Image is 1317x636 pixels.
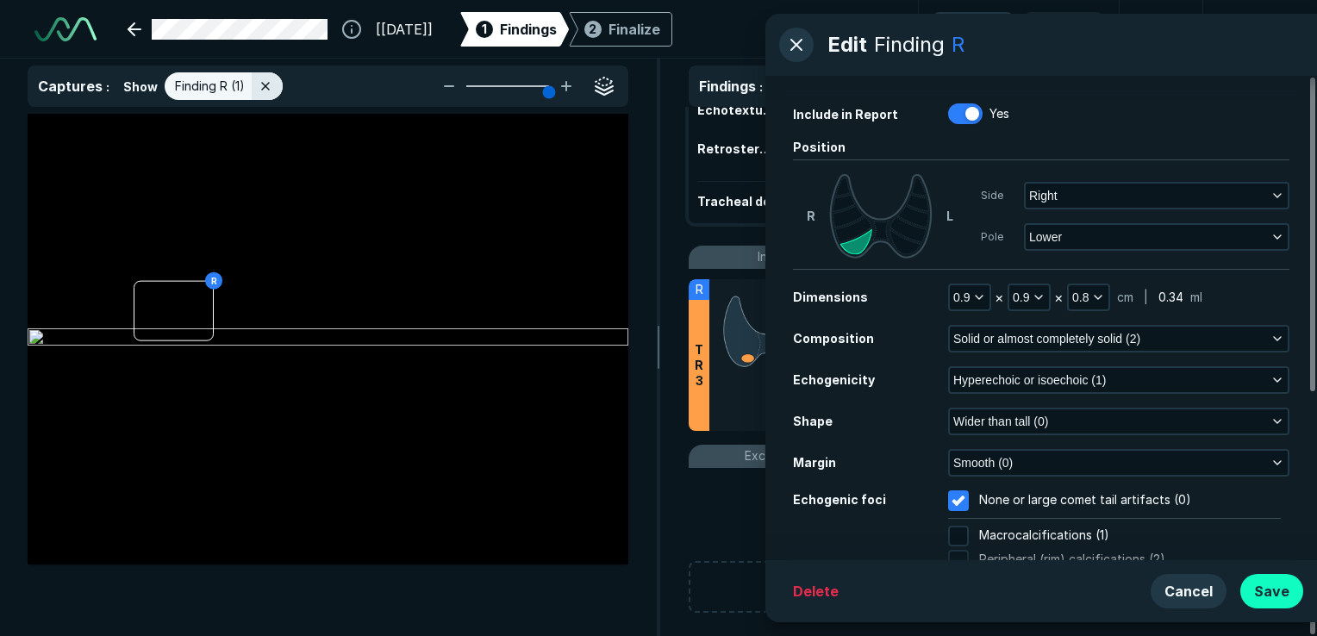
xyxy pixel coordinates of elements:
[589,20,596,38] span: 2
[981,188,1003,203] span: Side
[979,526,1109,546] span: Macrocalcifications (1)
[1072,288,1089,307] span: 0.8
[827,29,867,60] span: Edit
[779,574,852,608] button: Delete
[793,492,886,507] span: Echogenic foci
[953,288,970,307] span: 0.9
[793,331,874,346] span: Composition
[1029,228,1062,246] span: Lower
[793,455,836,470] span: Margin
[793,414,833,428] span: Shape
[953,329,1140,348] span: Solid or almost completely solid (2)
[1024,12,1103,47] button: Redo
[1158,288,1183,307] span: 0.34
[28,10,103,48] a: See-Mode Logo
[123,78,158,96] span: Show
[1151,574,1226,608] button: Cancel
[793,107,898,122] span: Include in Report
[933,12,1014,47] button: Undo
[376,19,433,40] span: [[DATE]]
[952,29,964,60] div: R
[793,290,868,304] span: Dimensions
[953,371,1106,390] span: Hyperechoic or isoechoic (1)
[1117,288,1133,307] span: cm
[1144,288,1148,307] span: |
[981,229,1003,245] span: Pole
[569,12,672,47] div: 2Finalize
[34,17,97,41] img: See-Mode Logo
[482,20,487,38] span: 1
[991,285,1008,309] div: ×
[874,29,945,60] div: Finding
[1190,288,1202,307] span: ml
[1029,186,1058,205] span: Right
[979,550,1165,571] span: Peripheral (rim) calcifications (2)
[38,78,103,95] span: Captures
[946,207,953,225] span: L
[793,140,846,154] span: Position
[979,490,1191,511] span: None or large comet tail artifacts (0)
[1217,12,1289,47] button: avatar-name
[953,412,1048,431] span: Wider than tall (0)
[609,19,660,40] div: Finalize
[953,453,1013,472] span: Smooth (0)
[1013,288,1029,307] span: 0.9
[1240,574,1303,608] button: Save
[500,19,557,40] span: Findings
[1051,285,1067,309] div: ×
[989,104,1009,123] span: Yes
[460,12,569,47] div: 1Findings
[793,372,875,387] span: Echogenicity
[106,79,109,94] span: :
[807,207,815,225] span: R
[175,77,245,96] span: Finding R (1)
